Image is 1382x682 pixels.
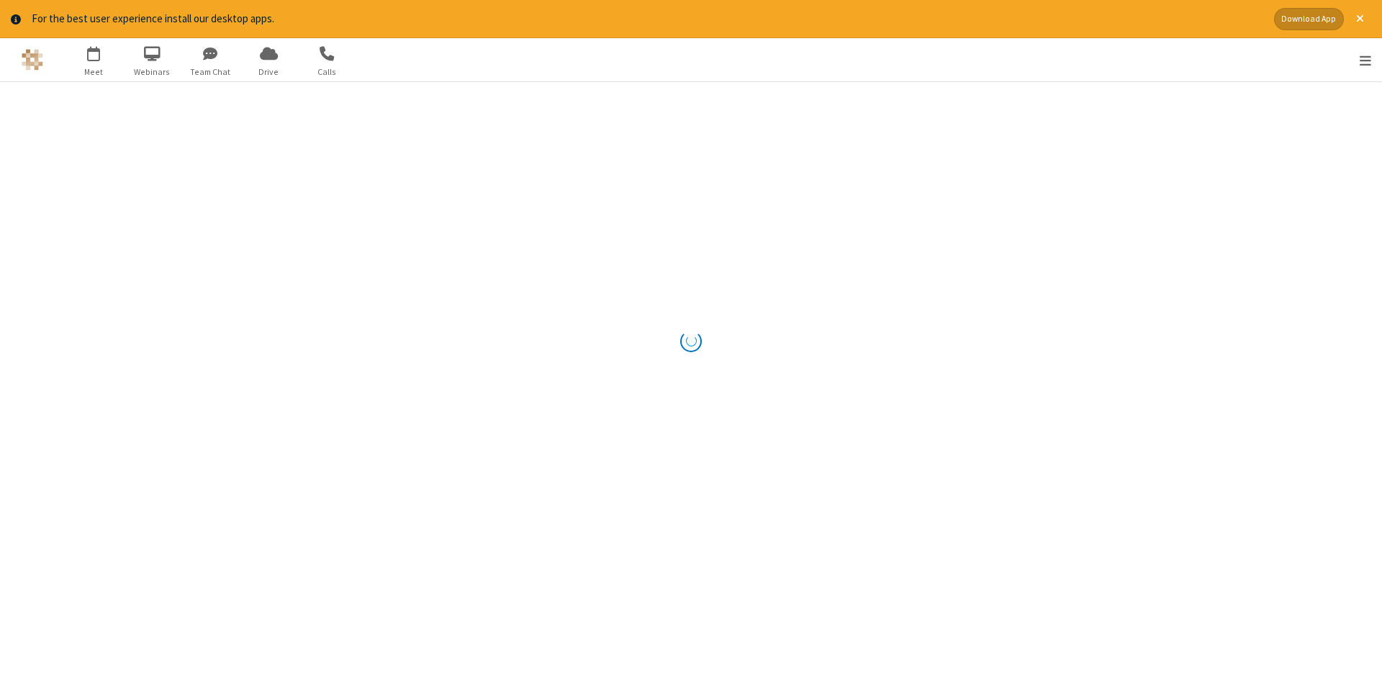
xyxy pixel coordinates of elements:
[300,66,354,78] span: Calls
[67,66,121,78] span: Meet
[1349,8,1371,30] button: Close alert
[5,38,59,81] button: Logo
[32,11,1263,27] div: For the best user experience install our desktop apps.
[184,66,238,78] span: Team Chat
[242,66,296,78] span: Drive
[125,66,179,78] span: Webinars
[22,49,43,71] img: QA Selenium DO NOT DELETE OR CHANGE
[1274,8,1344,30] button: Download App
[1341,38,1382,81] div: Open menu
